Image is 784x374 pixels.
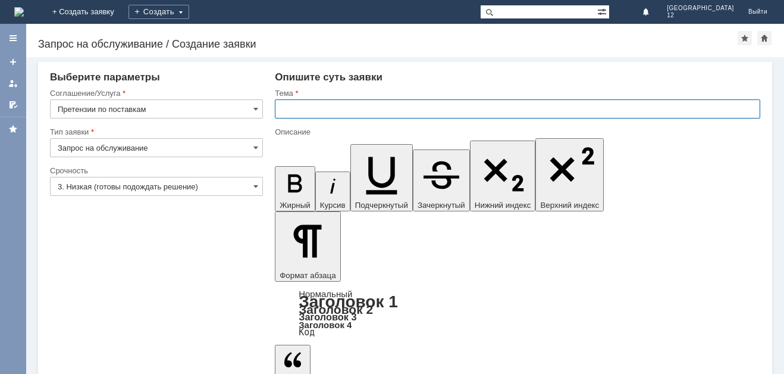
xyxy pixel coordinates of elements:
button: Формат абзаца [275,211,340,282]
span: Нижний индекс [475,201,531,210]
span: 12 [667,12,734,19]
a: Заголовок 3 [299,311,356,322]
div: Описание [275,128,758,136]
div: Создать [128,5,189,19]
div: Сделать домашней страницей [757,31,772,45]
a: Код [299,327,315,338]
img: logo [14,7,24,17]
a: Мои заявки [4,74,23,93]
span: Выберите параметры [50,71,160,83]
button: Зачеркнутый [413,149,470,211]
button: Подчеркнутый [350,144,413,211]
span: Жирный [280,201,311,210]
a: Перейти на домашнюю страницу [14,7,24,17]
a: Нормальный [299,289,352,299]
button: Верхний индекс [535,138,604,211]
a: Заголовок 4 [299,320,352,330]
span: Опишите суть заявки [275,71,382,83]
div: Формат абзаца [275,290,760,336]
a: Мои согласования [4,95,23,114]
div: Срочность [50,167,261,174]
span: Расширенный поиск [597,5,609,17]
div: Тема [275,89,758,97]
div: Запрос на обслуживание / Создание заявки [38,38,738,50]
div: Соглашение/Услуга [50,89,261,97]
a: Заголовок 2 [299,303,373,316]
span: [GEOGRAPHIC_DATA] [667,5,734,12]
button: Жирный [275,166,315,211]
button: Нижний индекс [470,141,536,211]
span: Курсив [320,201,346,210]
span: Зачеркнутый [418,201,465,210]
span: Формат абзаца [280,271,335,280]
div: Тип заявки [50,128,261,136]
span: Подчеркнутый [355,201,408,210]
a: Заголовок 1 [299,292,398,311]
div: Добавить в избранное [738,31,752,45]
button: Курсив [315,172,350,211]
a: Создать заявку [4,52,23,71]
span: Верхний индекс [540,201,599,210]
